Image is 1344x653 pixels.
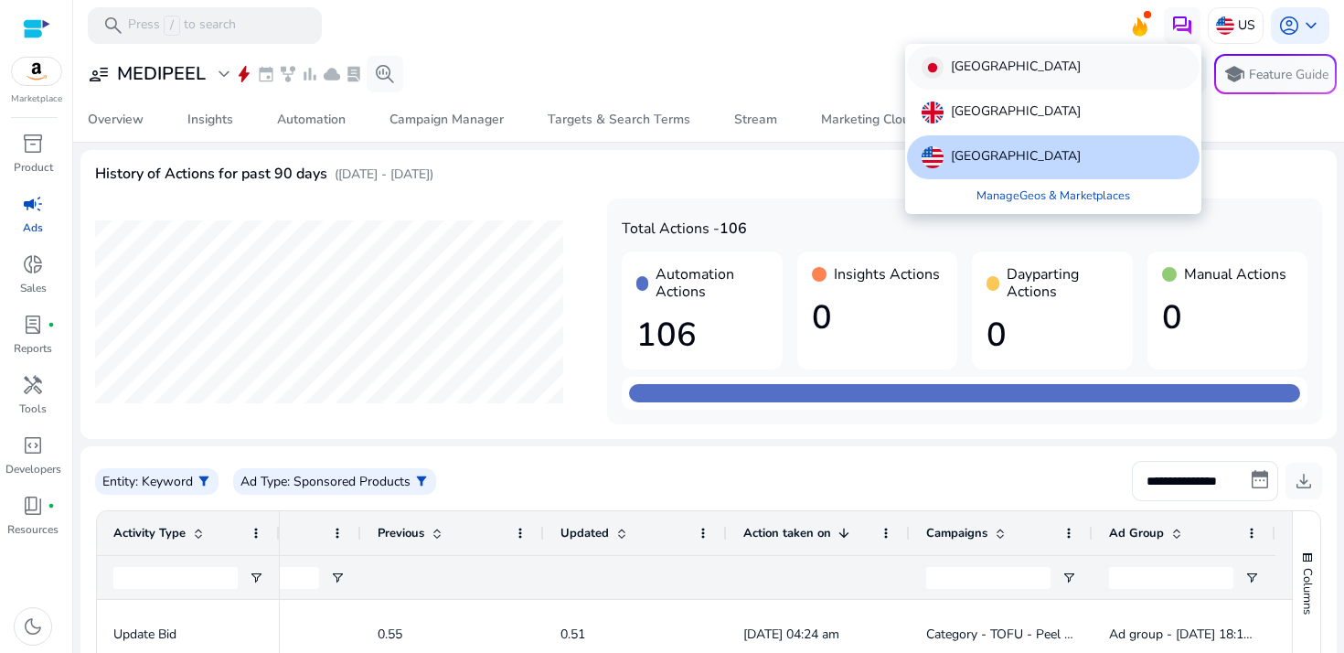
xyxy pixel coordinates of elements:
p: [GEOGRAPHIC_DATA] [951,102,1081,123]
img: jp.svg [922,57,944,79]
p: [GEOGRAPHIC_DATA] [951,57,1081,79]
a: ManageGeos & Marketplaces [962,179,1145,212]
img: uk.svg [922,102,944,123]
img: us.svg [922,146,944,168]
p: [GEOGRAPHIC_DATA] [951,146,1081,168]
